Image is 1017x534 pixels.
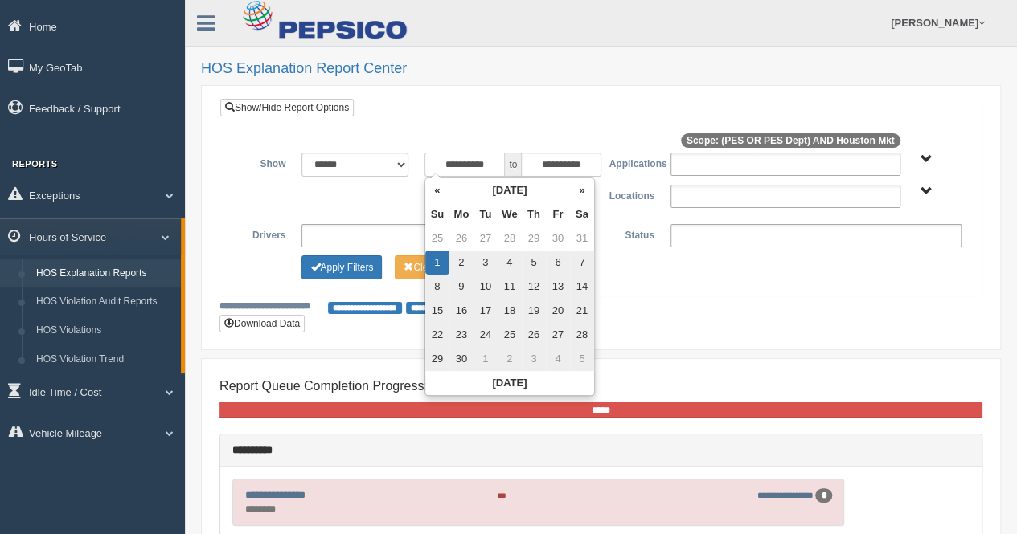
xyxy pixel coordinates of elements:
[449,226,474,251] td: 26
[505,153,521,177] span: to
[449,275,474,299] td: 9
[395,255,474,279] button: Change Filter Options
[449,202,474,226] th: Mo
[498,275,522,299] td: 11
[474,202,498,226] th: Tu
[498,323,522,347] td: 25
[498,299,522,323] td: 18
[29,345,181,374] a: HOS Violation Trend
[449,178,570,202] th: [DATE]
[546,347,570,371] td: 4
[546,299,570,323] td: 20
[546,226,570,251] td: 30
[522,323,546,347] td: 26
[29,259,181,288] a: HOS Explanation Reports
[29,316,181,345] a: HOS Violations
[522,347,546,371] td: 3
[474,226,498,251] td: 27
[601,224,662,243] label: Status
[601,185,662,204] label: Locations
[474,275,498,299] td: 10
[570,347,594,371] td: 5
[220,99,354,116] a: Show/Hide Report Options
[474,347,498,371] td: 1
[425,202,449,226] th: Su
[570,178,594,202] th: »
[449,323,474,347] td: 23
[201,61,1001,77] h2: HOS Explanation Report Center
[522,202,546,226] th: Th
[570,202,594,226] th: Sa
[425,347,449,371] td: 29
[232,224,293,243] label: Drivers
[425,251,449,275] td: 1
[449,299,474,323] td: 16
[425,299,449,323] td: 15
[219,315,305,332] button: Download Data
[219,379,982,393] h4: Report Queue Completion Progress:
[425,323,449,347] td: 22
[522,226,546,251] td: 29
[474,251,498,275] td: 3
[29,287,181,316] a: HOS Violation Audit Reports
[522,299,546,323] td: 19
[425,226,449,251] td: 25
[570,226,594,251] td: 31
[546,202,570,226] th: Fr
[601,153,662,172] label: Applications
[681,133,900,148] span: Scope: (PES OR PES Dept) AND Houston Mkt
[522,251,546,275] td: 5
[570,323,594,347] td: 28
[546,251,570,275] td: 6
[425,178,449,202] th: «
[474,299,498,323] td: 17
[232,153,293,172] label: Show
[570,299,594,323] td: 21
[570,251,594,275] td: 7
[474,323,498,347] td: 24
[425,275,449,299] td: 8
[301,255,382,279] button: Change Filter Options
[522,275,546,299] td: 12
[498,347,522,371] td: 2
[546,275,570,299] td: 13
[498,251,522,275] td: 4
[546,323,570,347] td: 27
[449,251,474,275] td: 2
[498,226,522,251] td: 28
[498,202,522,226] th: We
[449,347,474,371] td: 30
[570,275,594,299] td: 14
[425,371,594,395] th: [DATE]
